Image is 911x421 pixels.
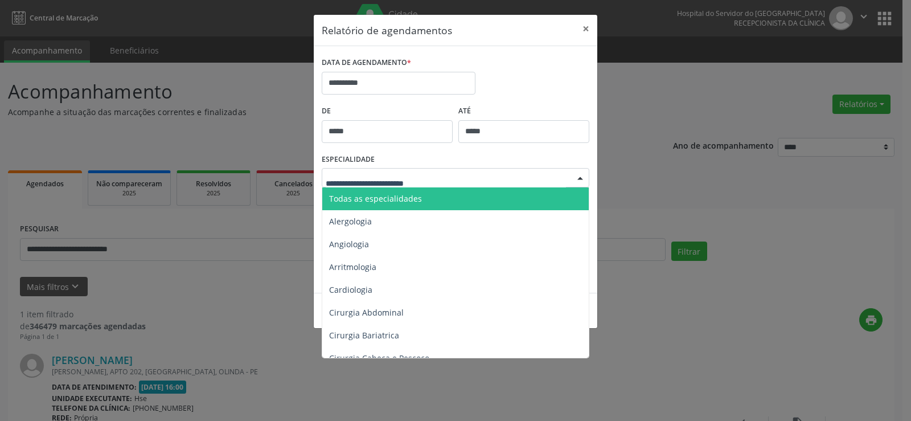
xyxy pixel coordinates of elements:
span: Cardiologia [329,284,372,295]
span: Arritmologia [329,261,376,272]
span: Cirurgia Abdominal [329,307,404,318]
label: De [322,103,453,120]
span: Todas as especialidades [329,193,422,204]
label: ATÉ [458,103,589,120]
h5: Relatório de agendamentos [322,23,452,38]
button: Close [574,15,597,43]
span: Alergologia [329,216,372,227]
span: Cirurgia Bariatrica [329,330,399,341]
span: Angiologia [329,239,369,250]
span: Cirurgia Cabeça e Pescoço [329,353,429,363]
label: ESPECIALIDADE [322,151,375,169]
label: DATA DE AGENDAMENTO [322,54,411,72]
